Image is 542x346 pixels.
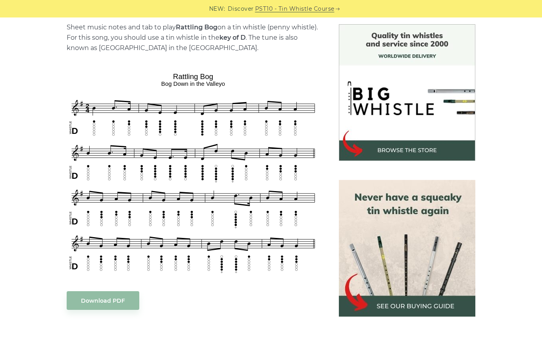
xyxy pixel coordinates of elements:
span: NEW: [209,4,225,14]
strong: key of D [219,34,246,41]
span: Discover [228,4,254,14]
p: Sheet music notes and tab to play on a tin whistle (penny whistle). For this song, you should use... [67,22,320,53]
img: BigWhistle Tin Whistle Store [339,24,475,161]
img: tin whistle buying guide [339,180,475,317]
img: Rattling Bog Tin Whistle Tab & Sheet Music [67,70,320,275]
strong: Rattling Bog [176,23,217,31]
a: Download PDF [67,291,139,310]
a: PST10 - Tin Whistle Course [255,4,334,14]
